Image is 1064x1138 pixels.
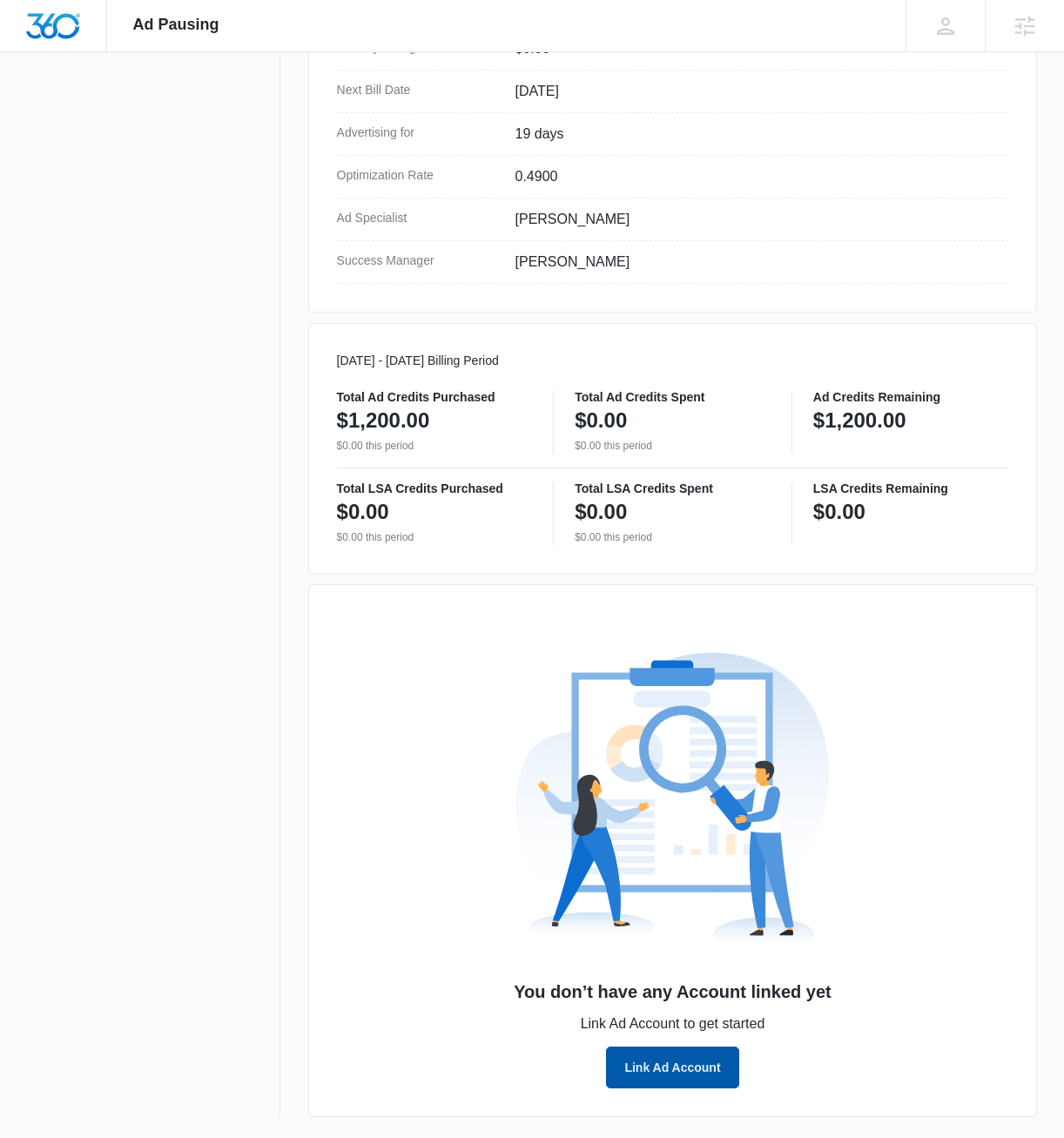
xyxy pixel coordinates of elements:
[515,166,995,187] dd: 0.4900
[337,391,533,403] p: Total Ad Credits Purchased
[337,199,1009,241] div: Ad Specialist[PERSON_NAME]
[575,482,771,495] p: Total LSA Credits Spent
[337,156,1009,199] div: Optimization Rate0.4900
[133,16,219,34] span: Ad Pausing
[337,71,1009,113] div: Next Bill Date[DATE]
[337,241,1009,284] div: Success Manager[PERSON_NAME]
[337,113,1009,156] div: Advertising for19 days
[337,166,502,185] dt: Optimization Rate
[337,498,389,526] p: $0.00
[337,438,533,454] p: $0.00 this period
[515,124,995,145] dd: 19 days
[337,482,533,495] p: Total LSA Credits Purchased
[337,124,502,142] dt: Advertising for
[515,252,995,273] dd: [PERSON_NAME]
[337,209,502,227] dt: Ad Specialist
[515,209,995,230] dd: [PERSON_NAME]
[337,529,533,545] p: $0.00 this period
[337,979,1009,1005] h3: You don’t have any Account linked yet
[813,407,906,434] p: $1,200.00
[575,529,771,545] p: $0.00 this period
[575,498,627,526] p: $0.00
[606,1047,738,1088] button: Link Ad Account
[337,407,430,434] p: $1,200.00
[515,644,829,958] img: No Data
[575,407,627,434] p: $0.00
[813,391,1009,403] p: Ad Credits Remaining
[337,1013,1009,1034] p: Link Ad Account to get started
[575,391,771,403] p: Total Ad Credits Spent
[515,81,995,102] dd: [DATE]
[813,482,1009,495] p: LSA Credits Remaining
[813,498,865,526] p: $0.00
[337,352,1009,370] p: [DATE] - [DATE] Billing Period
[575,438,771,454] p: $0.00 this period
[337,252,502,270] dt: Success Manager
[337,81,502,99] dt: Next Bill Date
